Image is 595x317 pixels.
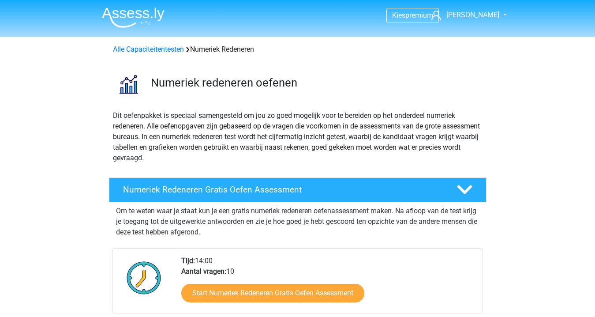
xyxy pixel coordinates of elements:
[109,65,147,103] img: numeriek redeneren
[122,256,166,300] img: Klok
[181,267,226,275] b: Aantal vragen:
[109,44,486,55] div: Numeriek Redeneren
[175,256,482,313] div: 14:00 10
[428,10,500,20] a: [PERSON_NAME]
[116,206,479,238] p: Om te weten waar je staat kun je een gratis numeriek redeneren oefenassessment maken. Na afloop v...
[113,45,184,53] a: Alle Capaciteitentesten
[405,11,433,19] span: premium
[105,177,490,202] a: Numeriek Redeneren Gratis Oefen Assessment
[181,284,364,302] a: Start Numeriek Redeneren Gratis Oefen Assessment
[181,257,195,265] b: Tijd:
[387,9,438,21] a: Kiespremium
[123,185,442,195] h4: Numeriek Redeneren Gratis Oefen Assessment
[392,11,405,19] span: Kies
[151,76,479,90] h3: Numeriek redeneren oefenen
[113,110,483,163] p: Dit oefenpakket is speciaal samengesteld om jou zo goed mogelijk voor te bereiden op het onderdee...
[446,11,499,19] span: [PERSON_NAME]
[102,7,165,28] img: Assessly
